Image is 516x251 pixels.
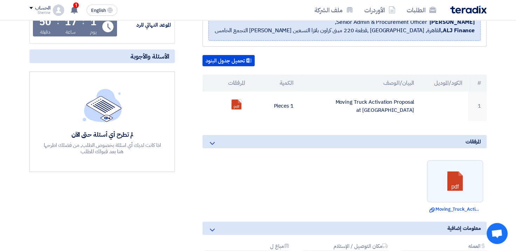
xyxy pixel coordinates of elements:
[83,89,122,122] img: empty_state_list.svg
[466,138,481,145] span: المرفقات
[303,243,388,251] div: مكان التوصيل / الإستلام
[299,75,420,91] th: البيان/الوصف
[402,243,487,251] div: العمله
[420,75,468,91] th: الكود/الموديل
[130,52,169,60] span: الأسئلة والأجوبة
[118,21,171,29] div: الموعد النهائي للرد
[251,75,299,91] th: الكمية
[39,17,51,27] div: 50
[335,18,427,26] span: Senior Admin & Procurement Officer,
[202,55,255,66] button: تحميل جدول البنود
[468,91,487,121] td: 1
[450,6,487,14] img: Teradix logo
[468,75,487,91] th: #
[65,17,77,27] div: 17
[429,18,475,26] span: [PERSON_NAME]
[35,5,50,11] div: الحساب
[90,17,96,27] div: 1
[202,75,251,91] th: المرفقات
[29,11,50,15] div: Sherine
[91,8,106,13] span: English
[232,100,288,142] a: Moving_Truck_Activation_Proposal_1755514087929.pdf
[205,243,290,251] div: مباع ل
[447,224,481,232] span: معلومات إضافية
[487,223,508,244] a: Open chat
[90,28,97,36] div: يوم
[53,5,64,16] img: profile_test.png
[66,28,76,36] div: ساعة
[43,142,162,155] div: اذا كانت لديك أي اسئلة بخصوص الطلب, من فضلك اطرحها هنا بعد قبولك للطلب
[57,15,59,28] div: :
[40,28,51,36] div: دقيقة
[251,91,299,121] td: 1 Pieces
[299,91,420,121] td: Moving Truck Activation Proposal at [GEOGRAPHIC_DATA]
[441,26,475,35] b: ALJ Finance,
[43,130,162,138] div: لم تطرح أي أسئلة حتى الآن
[401,2,442,18] a: الطلبات
[73,2,79,8] span: 1
[82,15,84,28] div: :
[87,5,117,16] button: English
[309,2,359,18] a: ملف الشركة
[429,206,481,213] a: Moving_Truck_Activation_Proposal.pdf
[359,2,401,18] a: الأوردرات
[215,26,475,35] span: القاهرة, [GEOGRAPHIC_DATA] ,قطعة 220 مبنى كراون بلازا التسعين [PERSON_NAME] التجمع الخامس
